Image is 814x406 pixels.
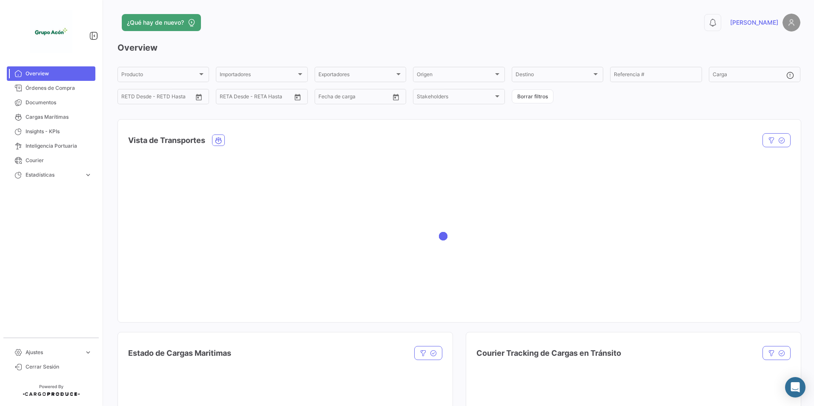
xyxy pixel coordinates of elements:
span: Origen [417,73,493,79]
span: Insights - KPIs [26,128,92,135]
input: Hasta [241,95,275,101]
span: expand_more [84,171,92,179]
a: Inteligencia Portuaria [7,139,95,153]
span: Cerrar Sesión [26,363,92,371]
input: Desde [220,95,235,101]
span: Documentos [26,99,92,106]
img: 1f3d66c5-6a2d-4a07-a58d-3a8e9bbc88ff.jpeg [30,10,72,53]
h4: Courier Tracking de Cargas en Tránsito [476,347,621,359]
input: Hasta [143,95,177,101]
a: Insights - KPIs [7,124,95,139]
button: Open calendar [192,91,205,103]
button: Open calendar [390,91,402,103]
a: Documentos [7,95,95,110]
h4: Vista de Transportes [128,134,205,146]
span: Overview [26,70,92,77]
button: Ocean [212,135,224,146]
div: Abrir Intercom Messenger [785,377,805,397]
span: Ajustes [26,349,81,356]
button: ¿Qué hay de nuevo? [122,14,201,31]
span: ¿Qué hay de nuevo? [127,18,184,27]
span: Exportadores [318,73,395,79]
span: Inteligencia Portuaria [26,142,92,150]
span: Destino [516,73,592,79]
img: placeholder-user.png [782,14,800,31]
a: Órdenes de Compra [7,81,95,95]
span: [PERSON_NAME] [730,18,778,27]
span: Cargas Marítimas [26,113,92,121]
span: Stakeholders [417,95,493,101]
input: Desde [121,95,137,101]
h3: Overview [118,42,800,54]
span: Courier [26,157,92,164]
h4: Estado de Cargas Maritimas [128,347,231,359]
span: Producto [121,73,198,79]
input: Desde [318,95,334,101]
span: Importadores [220,73,296,79]
a: Overview [7,66,95,81]
a: Cargas Marítimas [7,110,95,124]
button: Open calendar [291,91,304,103]
span: Órdenes de Compra [26,84,92,92]
a: Courier [7,153,95,168]
button: Borrar filtros [512,89,553,103]
input: Hasta [340,95,374,101]
span: expand_more [84,349,92,356]
span: Estadísticas [26,171,81,179]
